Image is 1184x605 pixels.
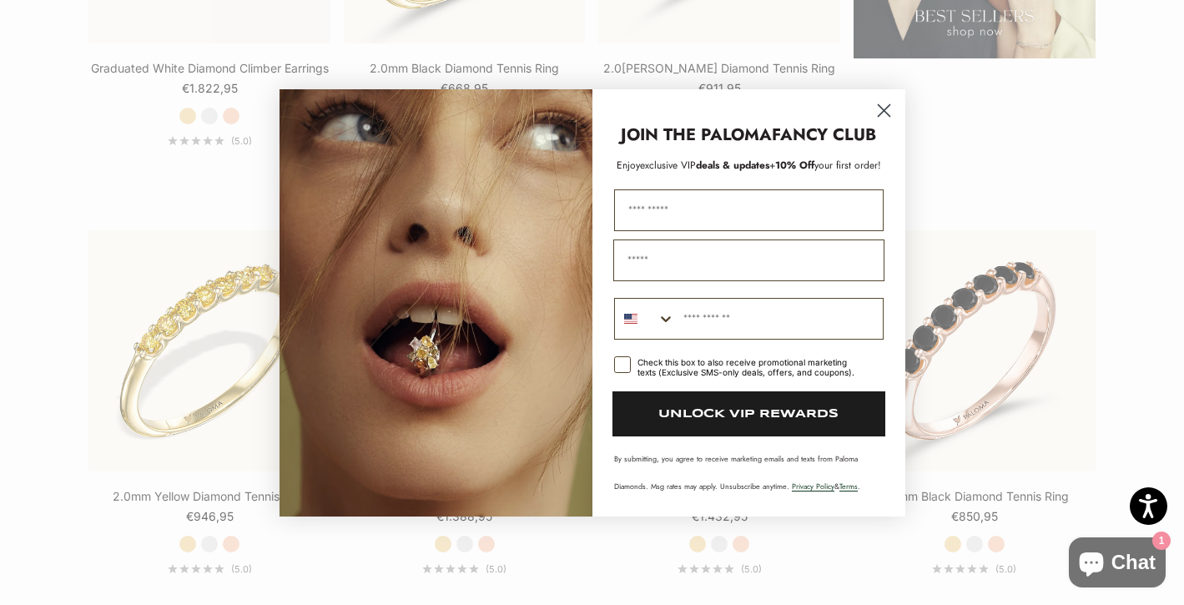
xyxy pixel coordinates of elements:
[615,299,675,339] button: Search Countries
[614,453,884,492] p: By submitting, you agree to receive marketing emails and texts from Paloma Diamonds. Msg rates ma...
[772,123,876,147] strong: FANCY CLUB
[792,481,834,492] a: Privacy Policy
[769,158,881,173] span: + your first order!
[640,158,696,173] span: exclusive VIP
[775,158,814,173] span: 10% Off
[621,123,772,147] strong: JOIN THE PALOMA
[640,158,769,173] span: deals & updates
[637,357,864,377] div: Check this box to also receive promotional marketing texts (Exclusive SMS-only deals, offers, and...
[280,89,592,517] img: Loading...
[675,299,883,339] input: Phone Number
[792,481,860,492] span: & .
[617,158,640,173] span: Enjoy
[839,481,858,492] a: Terms
[612,391,885,436] button: UNLOCK VIP REWARDS
[613,239,884,281] input: Email
[614,189,884,231] input: First Name
[869,96,899,125] button: Close dialog
[624,312,637,325] img: United States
